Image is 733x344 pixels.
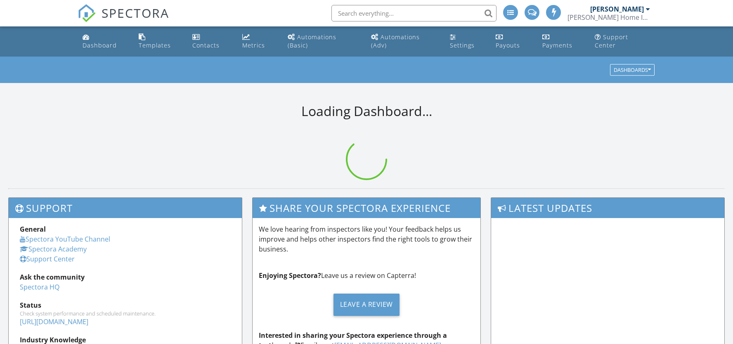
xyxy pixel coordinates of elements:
a: [URL][DOMAIN_NAME] [20,317,88,326]
p: Leave us a review on Capterra! [259,270,475,280]
a: Spectora YouTube Channel [20,235,110,244]
a: Spectora HQ [20,282,59,292]
div: Automations (Adv) [371,33,420,49]
div: Templates [139,41,171,49]
span: SPECTORA [102,4,169,21]
a: Templates [135,30,183,53]
h3: Latest Updates [491,198,724,218]
a: Leave a Review [259,287,475,322]
a: SPECTORA [78,11,169,28]
div: [PERSON_NAME] [590,5,644,13]
a: Payouts [492,30,532,53]
div: Metrics [242,41,265,49]
a: Metrics [239,30,278,53]
div: Ask the community [20,272,231,282]
h3: Share Your Spectora Experience [253,198,481,218]
a: Dashboard [79,30,129,53]
div: Check system performance and scheduled maintenance. [20,310,231,317]
div: Status [20,300,231,310]
div: Dashboards [614,67,651,73]
strong: Enjoying Spectora? [259,271,321,280]
a: Spectora Academy [20,244,87,254]
a: Automations (Basic) [284,30,361,53]
h3: Support [9,198,242,218]
img: The Best Home Inspection Software - Spectora [78,4,96,22]
div: Payments [542,41,572,49]
a: Contacts [189,30,232,53]
div: Payouts [496,41,520,49]
a: Support Center [591,30,654,53]
p: We love hearing from inspectors like you! Your feedback helps us improve and helps other inspecto... [259,224,475,254]
div: Dashboard [83,41,117,49]
div: Coletta Home Inspections [567,13,650,21]
button: Dashboards [610,64,655,76]
a: Settings [447,30,486,53]
div: Support Center [595,33,628,49]
a: Automations (Advanced) [368,30,440,53]
div: Settings [450,41,475,49]
div: Contacts [192,41,220,49]
a: Payments [539,30,585,53]
input: Search everything... [331,5,497,21]
div: Automations (Basic) [288,33,336,49]
a: Support Center [20,254,75,263]
strong: General [20,225,46,234]
div: Leave a Review [333,294,400,316]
